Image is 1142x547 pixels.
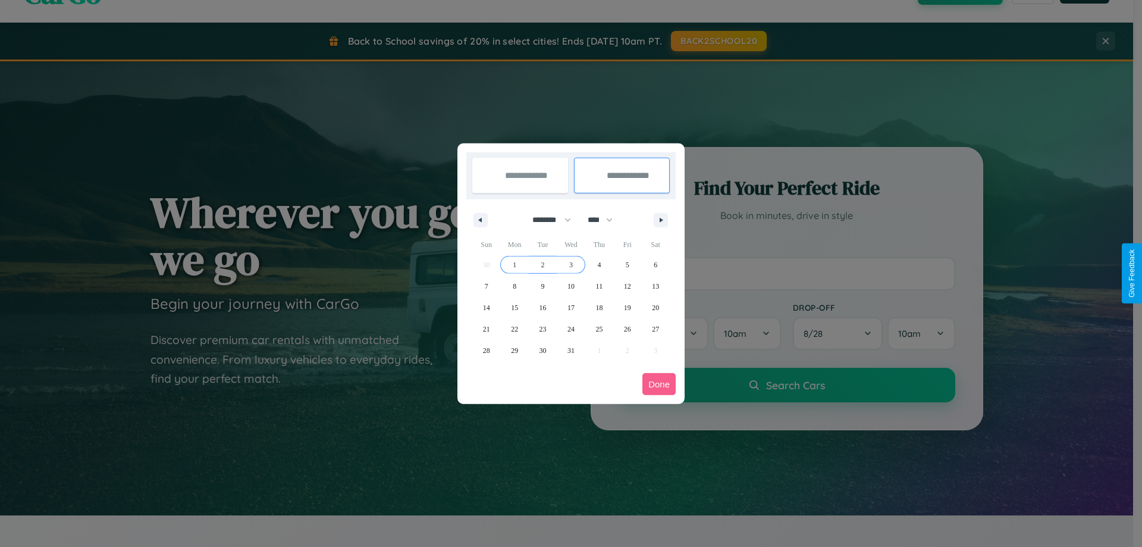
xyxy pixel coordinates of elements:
[652,276,659,297] span: 13
[597,254,601,276] span: 4
[483,318,490,340] span: 21
[500,318,528,340] button: 22
[642,297,670,318] button: 20
[567,276,575,297] span: 10
[529,318,557,340] button: 23
[557,235,585,254] span: Wed
[652,318,659,340] span: 27
[557,254,585,276] button: 3
[613,297,641,318] button: 19
[472,297,500,318] button: 14
[585,297,613,318] button: 18
[654,254,657,276] span: 6
[529,297,557,318] button: 16
[652,297,659,318] span: 20
[483,340,490,361] span: 28
[567,297,575,318] span: 17
[539,297,547,318] span: 16
[511,340,518,361] span: 29
[500,235,528,254] span: Mon
[624,297,631,318] span: 19
[472,235,500,254] span: Sun
[567,318,575,340] span: 24
[472,276,500,297] button: 7
[485,276,488,297] span: 7
[642,276,670,297] button: 13
[557,318,585,340] button: 24
[585,235,613,254] span: Thu
[557,297,585,318] button: 17
[596,276,603,297] span: 11
[613,235,641,254] span: Fri
[613,254,641,276] button: 5
[529,340,557,361] button: 30
[513,276,516,297] span: 8
[511,318,518,340] span: 22
[500,254,528,276] button: 1
[541,254,545,276] span: 2
[513,254,516,276] span: 1
[529,276,557,297] button: 9
[1128,249,1136,298] div: Give Feedback
[585,254,613,276] button: 4
[511,297,518,318] span: 15
[613,318,641,340] button: 26
[624,276,631,297] span: 12
[569,254,573,276] span: 3
[529,235,557,254] span: Tue
[626,254,629,276] span: 5
[642,254,670,276] button: 6
[500,276,528,297] button: 8
[642,373,676,395] button: Done
[585,318,613,340] button: 25
[595,297,603,318] span: 18
[539,318,547,340] span: 23
[613,276,641,297] button: 12
[642,235,670,254] span: Sat
[557,340,585,361] button: 31
[529,254,557,276] button: 2
[483,297,490,318] span: 14
[472,318,500,340] button: 21
[585,276,613,297] button: 11
[541,276,545,297] span: 9
[567,340,575,361] span: 31
[500,297,528,318] button: 15
[624,318,631,340] span: 26
[500,340,528,361] button: 29
[472,340,500,361] button: 28
[642,318,670,340] button: 27
[539,340,547,361] span: 30
[595,318,603,340] span: 25
[557,276,585,297] button: 10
